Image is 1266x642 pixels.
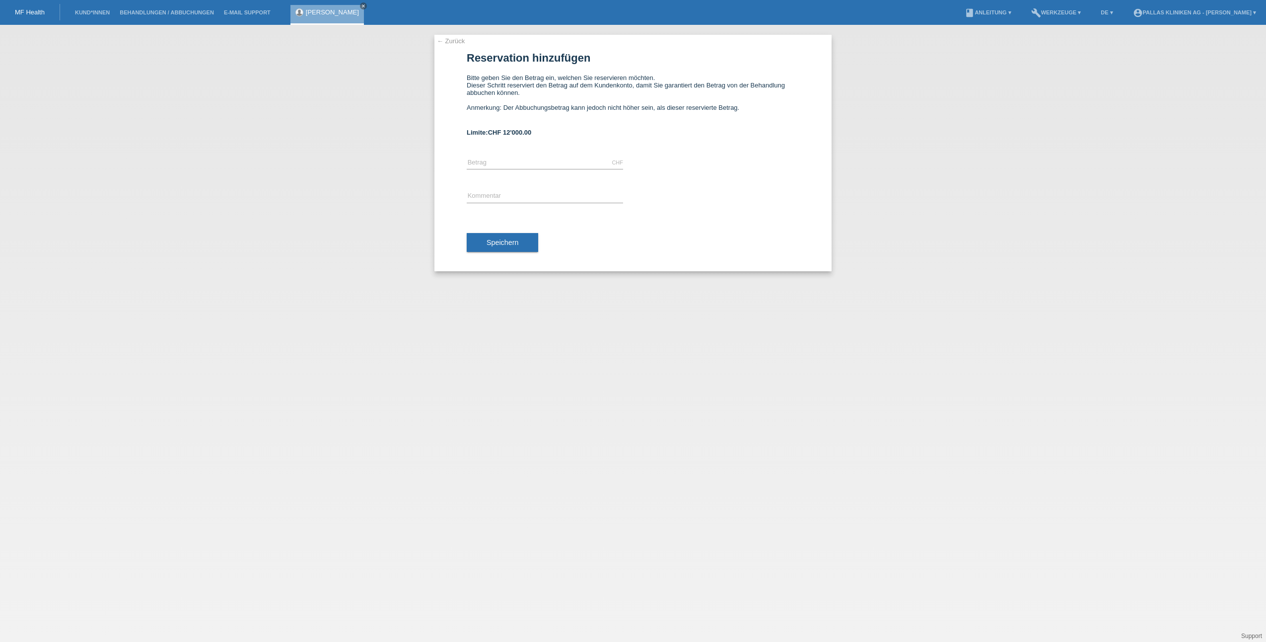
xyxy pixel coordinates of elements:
[487,239,518,246] span: Speichern
[488,129,532,136] span: CHF 12'000.00
[1026,9,1086,15] a: buildWerkzeuge ▾
[960,9,1016,15] a: bookAnleitung ▾
[360,2,367,9] a: close
[306,8,359,16] a: [PERSON_NAME]
[70,9,115,15] a: Kund*innen
[965,8,975,18] i: book
[437,37,465,45] a: ← Zurück
[1031,8,1041,18] i: build
[1133,8,1143,18] i: account_circle
[612,160,623,165] div: CHF
[1241,633,1262,640] a: Support
[115,9,219,15] a: Behandlungen / Abbuchungen
[15,8,45,16] a: MF Health
[1096,9,1118,15] a: DE ▾
[467,52,799,64] h1: Reservation hinzufügen
[1128,9,1261,15] a: account_circlePallas Kliniken AG - [PERSON_NAME] ▾
[467,129,531,136] b: Limite:
[361,3,366,8] i: close
[219,9,276,15] a: E-Mail Support
[467,74,799,119] div: Bitte geben Sie den Betrag ein, welchen Sie reservieren möchten. Dieser Schritt reserviert den Be...
[467,233,538,252] button: Speichern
